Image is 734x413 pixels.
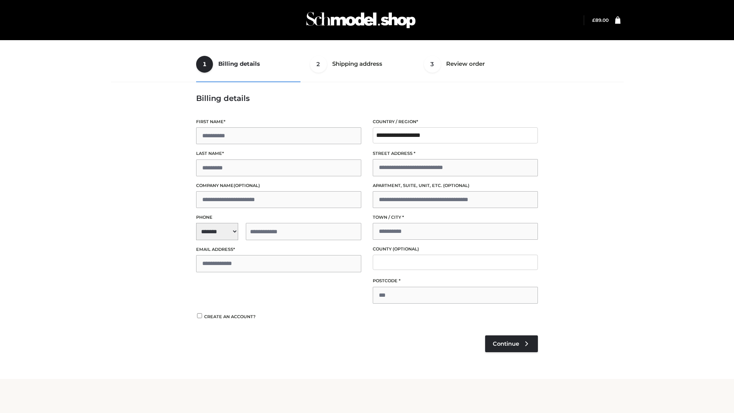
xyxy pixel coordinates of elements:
[196,94,538,103] h3: Billing details
[373,277,538,285] label: Postcode
[304,5,418,35] img: Schmodel Admin 964
[196,214,361,221] label: Phone
[196,182,361,189] label: Company name
[485,335,538,352] a: Continue
[393,246,419,252] span: (optional)
[493,340,519,347] span: Continue
[592,17,609,23] bdi: 89.00
[373,214,538,221] label: Town / City
[196,246,361,253] label: Email address
[592,17,595,23] span: £
[196,118,361,125] label: First name
[373,246,538,253] label: County
[234,183,260,188] span: (optional)
[196,150,361,157] label: Last name
[373,182,538,189] label: Apartment, suite, unit, etc.
[373,118,538,125] label: Country / Region
[592,17,609,23] a: £89.00
[373,150,538,157] label: Street address
[196,313,203,318] input: Create an account?
[204,314,256,319] span: Create an account?
[443,183,469,188] span: (optional)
